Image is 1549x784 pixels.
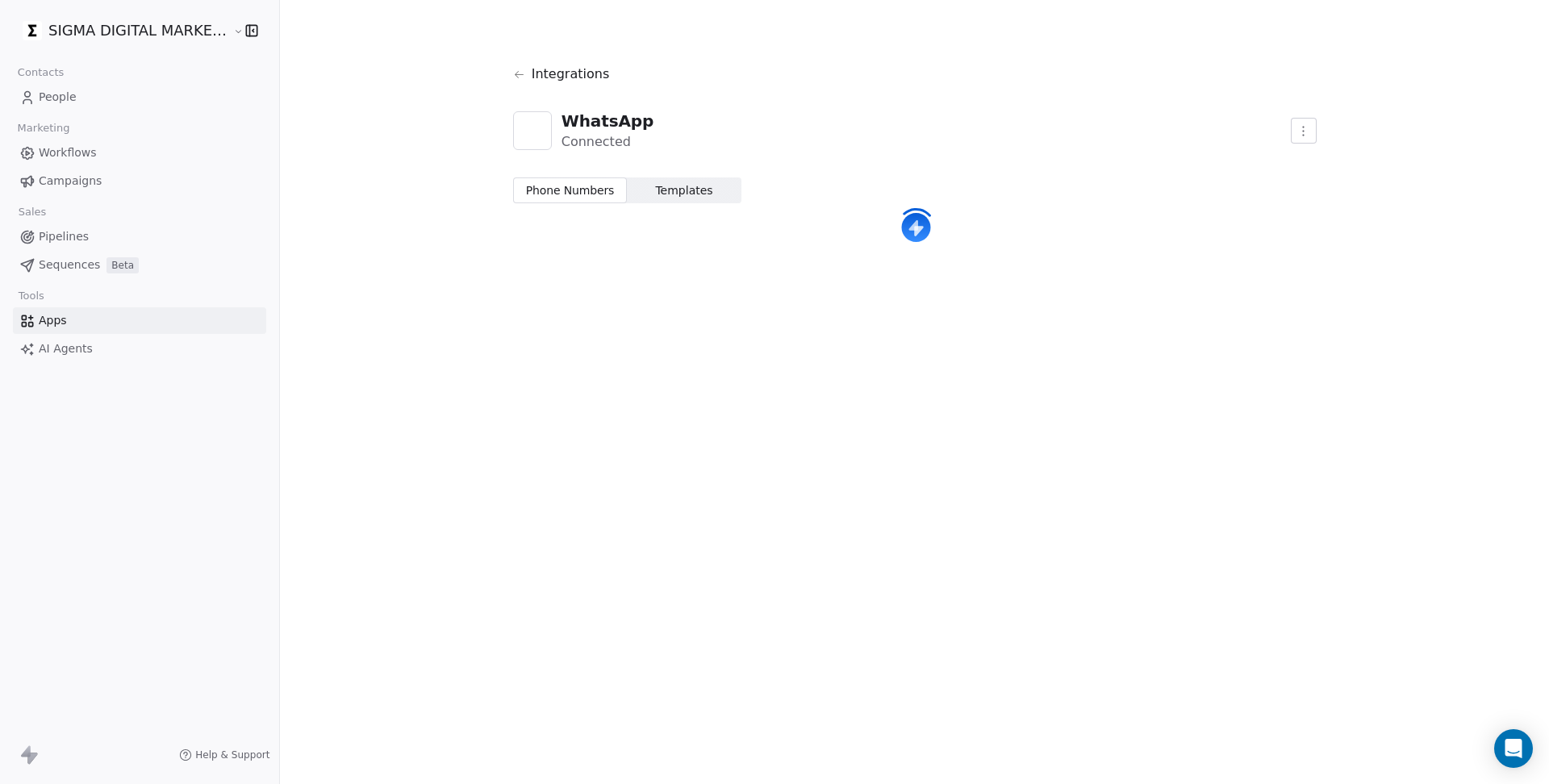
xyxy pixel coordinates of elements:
a: AI Agents [13,336,266,362]
img: Favicon.jpg [23,21,42,40]
span: AI Agents [39,340,93,357]
a: SequencesBeta [13,252,266,278]
span: Workflows [39,144,97,161]
span: Templates [655,182,712,199]
span: Apps [39,312,67,329]
span: Contacts [10,60,71,85]
div: Connected [562,132,654,152]
a: People [13,84,266,111]
img: whatsapp.svg [521,119,544,142]
a: Campaigns [13,168,266,194]
a: Pipelines [13,223,266,250]
span: Campaigns [39,173,102,190]
button: SIGMA DIGITAL MARKETING SRL [19,17,222,44]
span: Marketing [10,116,77,140]
a: Help & Support [179,749,269,761]
span: Pipelines [39,228,89,245]
span: Beta [106,257,139,273]
span: Tools [11,284,51,308]
span: Sales [11,200,53,224]
a: Apps [13,307,266,334]
div: Open Intercom Messenger [1494,729,1533,768]
div: WhatsApp [562,110,654,132]
span: Sequences [39,256,100,273]
span: People [39,89,77,106]
a: Workflows [13,140,266,166]
span: SIGMA DIGITAL MARKETING SRL [48,20,229,41]
span: Integrations [532,65,610,84]
span: Help & Support [195,749,269,761]
a: Integrations [513,52,1317,97]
